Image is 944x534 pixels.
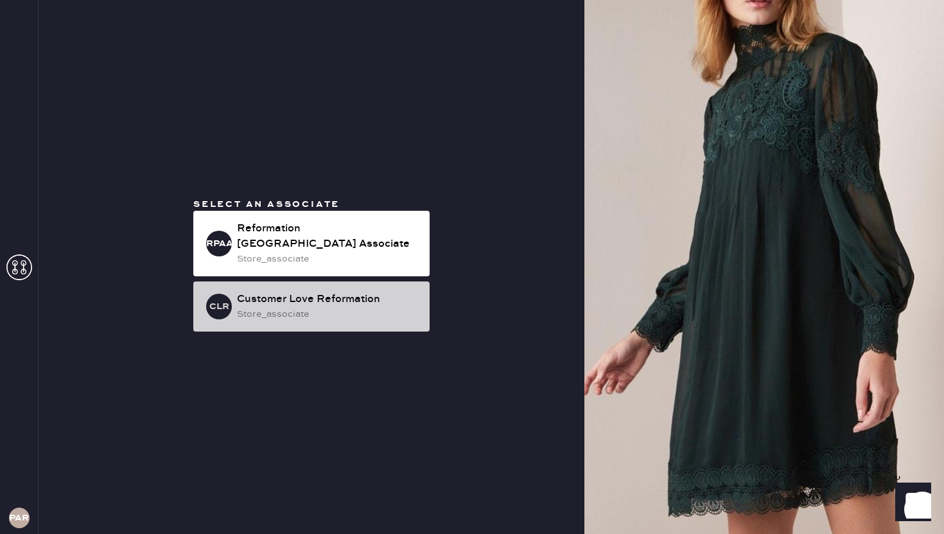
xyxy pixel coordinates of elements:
h3: CLR [209,302,229,311]
iframe: Front Chat [883,476,938,531]
div: Reformation [GEOGRAPHIC_DATA] Associate [237,221,419,252]
h3: RPAA [206,239,232,248]
h3: PAR [9,513,29,522]
div: store_associate [237,307,419,321]
div: Customer Love Reformation [237,292,419,307]
div: store_associate [237,252,419,266]
span: Select an associate [193,199,340,210]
